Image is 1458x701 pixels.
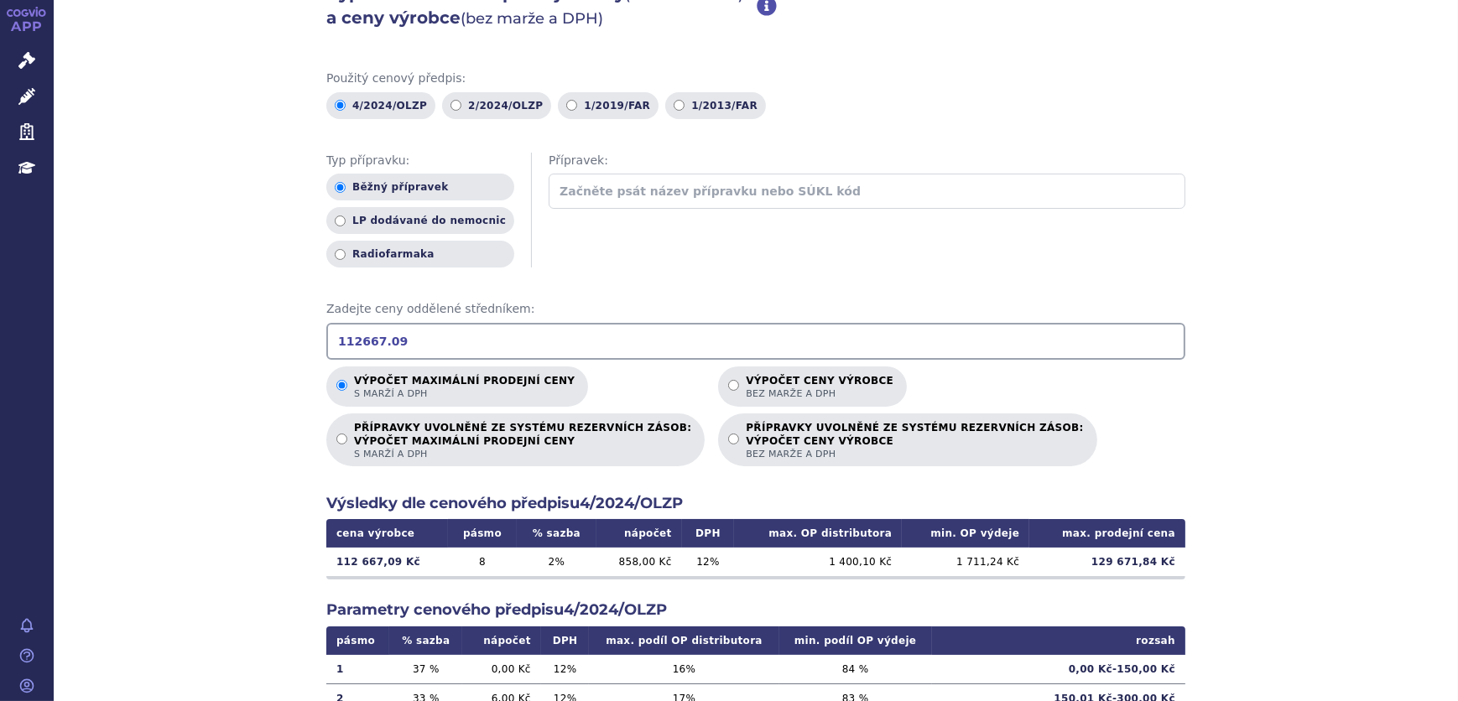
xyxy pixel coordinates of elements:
input: 4/2024/OLZP [335,100,346,111]
h2: Parametry cenového předpisu 4/2024/OLZP [326,600,1185,621]
label: Běžný přípravek [326,174,514,200]
input: Běžný přípravek [335,182,346,193]
span: bez marže a DPH [746,448,1083,460]
span: s marží a DPH [354,387,575,400]
label: 4/2024/OLZP [326,92,435,119]
input: 1/2019/FAR [566,100,577,111]
input: Radiofarmaka [335,249,346,260]
label: 1/2013/FAR [665,92,766,119]
td: 1 711,24 Kč [902,548,1029,576]
span: Zadejte ceny oddělené středníkem: [326,301,1185,318]
th: pásmo [326,626,389,655]
input: LP dodávané do nemocnic [335,215,346,226]
span: (bez marže a DPH) [461,9,603,28]
th: max. podíl OP distributora [589,626,778,655]
th: DPH [682,519,735,548]
input: Výpočet ceny výrobcebez marže a DPH [728,380,739,391]
td: 37 % [389,655,462,684]
label: Radiofarmaka [326,241,514,267]
th: % sazba [389,626,462,655]
p: PŘÍPRAVKY UVOLNĚNÉ ZE SYSTÉMU REZERVNÍCH ZÁSOB: [354,422,691,460]
input: 1/2013/FAR [674,100,685,111]
input: Zadejte ceny oddělené středníkem [326,323,1185,360]
td: 129 671,84 Kč [1029,548,1185,576]
td: 1 [326,655,389,684]
p: PŘÍPRAVKY UVOLNĚNÉ ZE SYSTÉMU REZERVNÍCH ZÁSOB: [746,422,1083,460]
span: s marží a DPH [354,448,691,460]
input: Výpočet maximální prodejní cenys marží a DPH [336,380,347,391]
td: 858,00 Kč [596,548,682,576]
p: Výpočet maximální prodejní ceny [354,375,575,400]
th: min. podíl OP výdeje [779,626,932,655]
th: pásmo [448,519,517,548]
td: 112 667,09 Kč [326,548,448,576]
span: bez marže a DPH [746,387,893,400]
input: PŘÍPRAVKY UVOLNĚNÉ ZE SYSTÉMU REZERVNÍCH ZÁSOB:VÝPOČET MAXIMÁLNÍ PRODEJNÍ CENYs marží a DPH [336,434,347,444]
th: cena výrobce [326,519,448,548]
td: 2 % [517,548,596,576]
th: nápočet [462,626,540,655]
td: 12 % [541,655,590,684]
input: Začněte psát název přípravku nebo SÚKL kód [549,174,1185,209]
strong: VÝPOČET MAXIMÁLNÍ PRODEJNÍ CENY [354,434,691,448]
th: max. OP distributora [734,519,902,548]
span: Přípravek: [549,153,1185,169]
span: Typ přípravku: [326,153,514,169]
td: 0,00 Kč - 150,00 Kč [932,655,1185,684]
th: DPH [541,626,590,655]
input: PŘÍPRAVKY UVOLNĚNÉ ZE SYSTÉMU REZERVNÍCH ZÁSOB:VÝPOČET CENY VÝROBCEbez marže a DPH [728,434,739,444]
strong: VÝPOČET CENY VÝROBCE [746,434,1083,448]
td: 16 % [589,655,778,684]
input: 2/2024/OLZP [450,100,461,111]
h2: Výsledky dle cenového předpisu 4/2024/OLZP [326,493,1185,514]
span: Použitý cenový předpis: [326,70,1185,87]
label: LP dodávané do nemocnic [326,207,514,234]
th: max. prodejní cena [1029,519,1185,548]
td: 84 % [779,655,932,684]
th: rozsah [932,626,1185,655]
label: 2/2024/OLZP [442,92,551,119]
td: 8 [448,548,517,576]
th: min. OP výdeje [902,519,1029,548]
label: 1/2019/FAR [558,92,659,119]
p: Výpočet ceny výrobce [746,375,893,400]
th: nápočet [596,519,682,548]
td: 1 400,10 Kč [734,548,902,576]
td: 12 % [682,548,735,576]
td: 0,00 Kč [462,655,540,684]
th: % sazba [517,519,596,548]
